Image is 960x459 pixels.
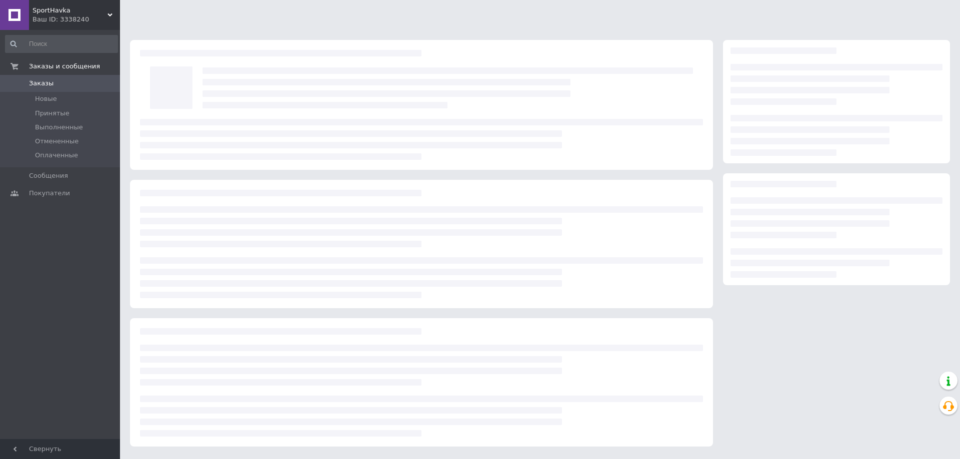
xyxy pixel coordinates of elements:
span: Принятые [35,109,69,118]
span: Заказы [29,79,53,88]
span: Выполненные [35,123,83,132]
span: Заказы и сообщения [29,62,100,71]
span: Отмененные [35,137,78,146]
span: Оплаченные [35,151,78,160]
div: Ваш ID: 3338240 [32,15,120,24]
span: Покупатели [29,189,70,198]
input: Поиск [5,35,118,53]
span: Новые [35,94,57,103]
span: SportHavka [32,6,107,15]
span: Сообщения [29,171,68,180]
